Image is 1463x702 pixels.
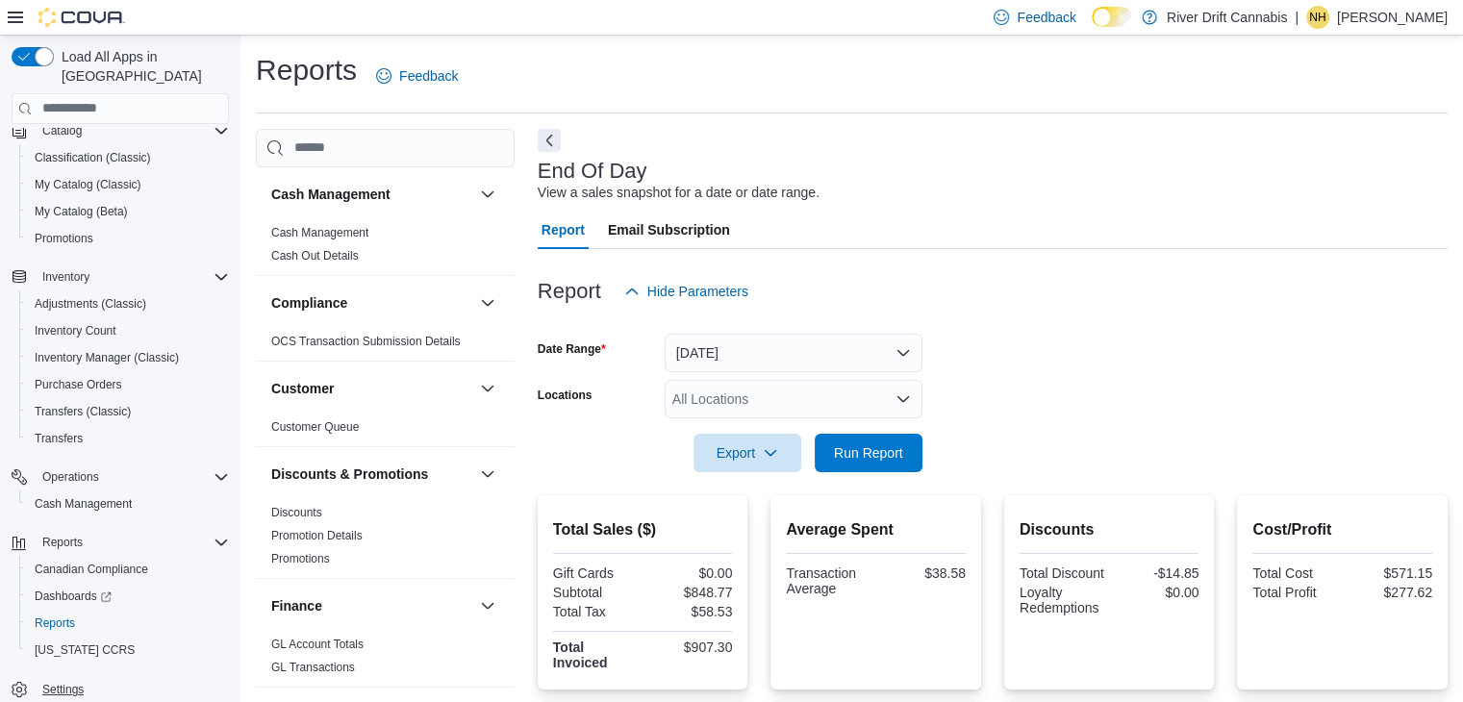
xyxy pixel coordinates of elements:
button: Export [694,434,801,472]
span: Report [542,211,585,249]
a: Customer Queue [271,420,359,434]
button: Reports [4,529,237,556]
span: Cash Management [271,225,368,240]
span: Run Report [834,443,903,463]
div: $571.15 [1347,565,1432,581]
a: Cash Management [27,492,139,515]
button: Finance [476,594,499,617]
a: OCS Transaction Submission Details [271,335,461,348]
label: Date Range [538,341,606,357]
span: Email Subscription [608,211,730,249]
input: Dark Mode [1092,7,1132,27]
div: Subtotal [553,585,639,600]
a: Transfers (Classic) [27,400,139,423]
h1: Reports [256,51,357,89]
a: Dashboards [27,585,119,608]
h3: Finance [271,596,322,615]
span: Operations [42,469,99,485]
span: Promotions [27,227,229,250]
h3: Customer [271,379,334,398]
a: Promotion Details [271,529,363,542]
span: Reports [27,612,229,635]
span: My Catalog (Classic) [35,177,141,192]
a: Inventory Count [27,319,124,342]
button: Operations [35,465,107,489]
span: Adjustments (Classic) [35,296,146,312]
button: Catalog [35,119,89,142]
button: Compliance [476,291,499,314]
label: Locations [538,388,593,403]
button: Reports [19,610,237,637]
span: Inventory Count [35,323,116,338]
span: Transfers [35,431,83,446]
a: Discounts [271,506,322,519]
span: Export [705,434,790,472]
button: Canadian Compliance [19,556,237,583]
p: River Drift Cannabis [1167,6,1287,29]
button: Open list of options [895,391,911,407]
strong: Total Invoiced [553,639,608,670]
span: Canadian Compliance [27,558,229,581]
div: $38.58 [880,565,966,581]
div: Loyalty Redemptions [1020,585,1105,615]
div: Gift Cards [553,565,639,581]
h3: Cash Management [271,185,391,204]
span: NH [1309,6,1325,29]
h2: Average Spent [786,518,966,541]
button: Classification (Classic) [19,144,237,171]
button: Inventory Count [19,317,237,344]
button: Inventory [4,263,237,290]
div: Total Profit [1252,585,1338,600]
a: Dashboards [19,583,237,610]
div: $907.30 [646,639,732,655]
span: Hide Parameters [647,282,748,301]
button: Discounts & Promotions [476,463,499,486]
img: Cova [38,8,125,27]
span: Operations [35,465,229,489]
span: Reports [35,531,229,554]
button: Operations [4,464,237,490]
span: Cash Out Details [271,248,359,263]
div: Total Discount [1020,565,1105,581]
span: Feedback [399,66,458,86]
span: Promotion Details [271,528,363,543]
h2: Cost/Profit [1252,518,1432,541]
button: Cash Management [19,490,237,517]
div: Transaction Average [786,565,871,596]
button: Customer [271,379,472,398]
span: Canadian Compliance [35,562,148,577]
span: Catalog [35,119,229,142]
p: | [1295,6,1299,29]
button: Purchase Orders [19,371,237,398]
button: [US_STATE] CCRS [19,637,237,664]
button: Customer [476,377,499,400]
button: Transfers [19,425,237,452]
div: $277.62 [1347,585,1432,600]
button: Inventory [35,265,97,288]
a: Reports [27,612,83,635]
span: Feedback [1017,8,1075,27]
a: Transfers [27,427,90,450]
div: Customer [256,415,515,446]
span: Classification (Classic) [27,146,229,169]
span: Promotions [271,551,330,566]
span: Settings [42,682,84,697]
button: Compliance [271,293,472,313]
a: Feedback [368,57,466,95]
a: Promotions [271,552,330,565]
h3: Report [538,280,601,303]
h3: Compliance [271,293,347,313]
span: Classification (Classic) [35,150,151,165]
button: Transfers (Classic) [19,398,237,425]
span: Dashboards [27,585,229,608]
span: Cash Management [35,496,132,512]
button: Cash Management [476,183,499,206]
div: Total Cost [1252,565,1338,581]
button: Cash Management [271,185,472,204]
span: Inventory Manager (Classic) [27,346,229,369]
a: Cash Out Details [271,249,359,263]
span: Reports [35,615,75,631]
span: Washington CCRS [27,639,229,662]
a: GL Account Totals [271,638,364,651]
div: Nicole Hurley [1306,6,1329,29]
